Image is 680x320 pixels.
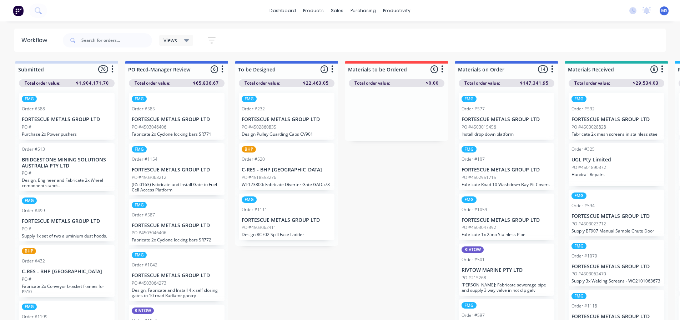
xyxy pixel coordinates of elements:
div: FMG [571,96,586,102]
div: Order #585 [132,106,155,112]
p: Fabricate 2x Conveyor bracket frames for P510 [22,284,112,294]
p: Fabricate Road 10 Washdown Bay Pit Covers [462,182,551,187]
p: Fabricate 2x Cyclone locking bars SR772 [132,237,222,242]
div: Order #1111 [242,206,267,213]
p: FORTESCUE METALS GROUP LTD [462,116,551,122]
p: FORTESCUE METALS GROUP LTD [462,217,551,223]
p: PO #215268 [462,275,486,281]
div: BHPOrder #520C-RES - BHP [GEOGRAPHIC_DATA]PO #4518553276WI-123800: Fabricate Diverter Gate GAD578 [239,143,334,190]
p: FORTESCUE METALS GROUP LTD [242,217,332,223]
p: PO # [22,170,31,176]
p: FORTESCUE METALS GROUP LTD [132,222,222,229]
div: FMGOrder #532FORTESCUE METALS GROUP LTDPO #4503028828Fabricate 2x mesh screens in stainless steel [569,93,664,140]
div: FMG [22,96,37,102]
p: PO #4503047392 [462,224,496,231]
p: FORTESCUE METALS GROUP LTD [132,272,222,279]
p: FORTESCUE METALS GROUP LTD [22,218,112,224]
p: (P.5.0163) Fabricate and Install Gate to Fuel Cell Access Platform [132,182,222,192]
p: PO #4503023712 [571,221,606,227]
p: Handrail Repairs [571,172,661,177]
div: FMG [571,293,586,299]
div: Order #577 [462,106,485,112]
div: RIVTOW [132,307,154,314]
p: Fabricate 1x 25nb Stainless Pipe [462,232,551,237]
span: Total order value: [354,80,390,86]
p: Design RC702 Spill Face Ladder [242,232,332,237]
p: PO #4503062411 [242,224,276,231]
p: FORTESCUE METALS GROUP LTD [242,116,332,122]
div: Order #587 [132,212,155,218]
div: FMG [462,96,477,102]
p: Supply 1x set of two aluminium dust hoods. [22,233,112,239]
div: products [299,5,327,16]
div: RIVTOWOrder #501RIVTOW MARINE PTY LTDPO #215268[PERSON_NAME]: Fabricate sewerage pipe and supply ... [459,244,554,296]
div: Order #594 [571,202,595,209]
div: FMGOrder #588FORTESCUE METALS GROUP LTDPO #Purchase 2x Power pushers [19,93,115,140]
span: MS [661,7,668,14]
div: Order #513BRIDGESTONE MINING SOLUTIONS AUSTRALIA PTY LTDPO #Design, Engineer and Fabricate 2x Whe... [19,143,115,191]
span: $22,463.05 [303,80,329,86]
div: FMG [132,146,147,152]
input: Search for orders... [81,33,152,47]
div: FMGOrder #1079FORTESCUE METALS GROUP LTDPO #4503062470Supply 3x Welding Screens - WO2101063673 [569,240,664,287]
p: PO #4503062470 [571,271,606,277]
div: FMGOrder #107FORTESCUE METALS GROUP LTDPO #4502951715Fabricate Road 10 Washdown Bay Pit Covers [459,143,554,190]
div: FMGOrder #577FORTESCUE METALS GROUP LTDPO #4503015456Install drop down platform [459,93,554,140]
div: FMGOrder #499FORTESCUE METALS GROUP LTDPO #Supply 1x set of two aluminium dust hoods. [19,195,115,241]
p: RIVTOW MARINE PTY LTD [462,267,551,273]
p: Install drop down platform [462,131,551,137]
p: PO #4518553276 [242,174,276,181]
p: Design, Fabricate and Install 4 x self closing gates to 10 road Radiator gantry [132,287,222,298]
p: UGL Pty Limited [571,157,661,163]
p: Design Pulley Guarding Caps CV901 [242,131,332,137]
div: FMGOrder #587FORTESCUE METALS GROUP LTDPO #4503046406Fabricate 2x Cyclone locking bars SR772 [129,199,225,246]
p: PO #4503046406 [132,124,166,130]
div: purchasing [347,5,379,16]
div: FMGOrder #1111FORTESCUE METALS GROUP LTDPO #4503062411Design RC702 Spill Face Ladder [239,194,334,240]
div: FMGOrder #1154FORTESCUE METALS GROUP LTDPO #4503063212(P.5.0163) Fabricate and Install Gate to Fu... [129,143,225,195]
span: Total order value: [574,80,610,86]
div: Order #532 [571,106,595,112]
div: Order #597 [462,312,485,319]
div: FMGOrder #594FORTESCUE METALS GROUP LTDPO #4503023712Supply BF907 Manual Sample Chute Door [569,190,664,236]
div: sales [327,5,347,16]
p: PO #4502860835 [242,124,276,130]
span: $1,904,171.70 [76,80,109,86]
div: FMGOrder #232FORTESCUE METALS GROUP LTDPO #4502860835Design Pulley Guarding Caps CV901 [239,93,334,140]
span: Total order value: [135,80,170,86]
div: Order #325 [571,146,595,152]
div: productivity [379,5,414,16]
span: $29,534.03 [633,80,659,86]
a: dashboard [266,5,299,16]
p: FORTESCUE METALS GROUP LTD [22,116,112,122]
p: Fabricate 2x Cyclone locking bars SR771 [132,131,222,137]
p: Supply BF907 Manual Sample Chute Door [571,228,661,234]
div: Order #1059 [462,206,487,213]
div: Order #513 [22,146,45,152]
img: Factory [13,5,24,16]
div: BHPOrder #432C-RES - BHP [GEOGRAPHIC_DATA]PO #Fabricate 2x Conveyor bracket frames for P510 [19,245,115,297]
div: Order #1154 [132,156,157,162]
div: FMG [571,243,586,249]
div: FMGOrder #1042FORTESCUE METALS GROUP LTDPO #4503064273Design, Fabricate and Install 4 x self clos... [129,249,225,301]
div: FMG [132,96,147,102]
div: FMGOrder #585FORTESCUE METALS GROUP LTDPO #4503046406Fabricate 2x Cyclone locking bars SR771 [129,93,225,140]
p: PO # [22,226,31,232]
p: PO #4503063212 [132,174,166,181]
div: Order #501 [462,256,485,263]
div: Order #432 [22,258,45,264]
p: FORTESCUE METALS GROUP LTD [571,213,661,219]
div: FMG [462,146,477,152]
div: FMG [462,196,477,203]
p: [PERSON_NAME]: Fabricate sewerage pipe and supply 3 way valve in hot dip galv [462,282,551,293]
span: Total order value: [464,80,500,86]
p: PO #4503015456 [462,124,496,130]
p: FORTESCUE METALS GROUP LTD [132,167,222,173]
p: PO #4503028828 [571,124,606,130]
div: RIVTOW [462,246,484,253]
span: $147,341.95 [520,80,549,86]
p: WI-123800: Fabricate Diverter Gate GAD578 [242,182,332,187]
div: FMG [22,197,37,204]
span: Total order value: [25,80,60,86]
div: Order #1042 [132,262,157,268]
